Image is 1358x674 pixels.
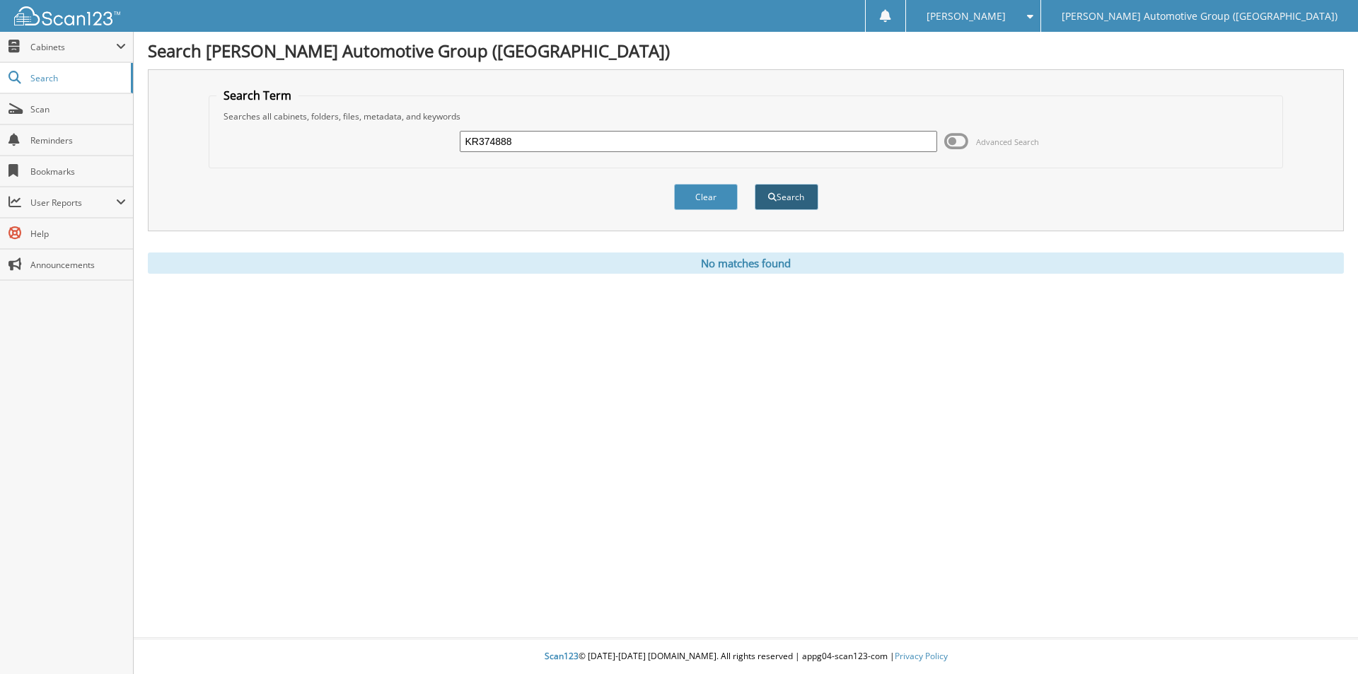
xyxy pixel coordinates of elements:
[545,650,579,662] span: Scan123
[30,72,124,84] span: Search
[30,197,116,209] span: User Reports
[30,134,126,146] span: Reminders
[148,252,1344,274] div: No matches found
[1287,606,1358,674] iframe: Chat Widget
[30,165,126,178] span: Bookmarks
[30,259,126,271] span: Announcements
[30,103,126,115] span: Scan
[30,41,116,53] span: Cabinets
[134,639,1358,674] div: © [DATE]-[DATE] [DOMAIN_NAME]. All rights reserved | appg04-scan123-com |
[216,88,298,103] legend: Search Term
[895,650,948,662] a: Privacy Policy
[148,39,1344,62] h1: Search [PERSON_NAME] Automotive Group ([GEOGRAPHIC_DATA])
[216,110,1276,122] div: Searches all cabinets, folders, files, metadata, and keywords
[674,184,738,210] button: Clear
[30,228,126,240] span: Help
[976,136,1039,147] span: Advanced Search
[1062,12,1337,21] span: [PERSON_NAME] Automotive Group ([GEOGRAPHIC_DATA])
[927,12,1006,21] span: [PERSON_NAME]
[755,184,818,210] button: Search
[14,6,120,25] img: scan123-logo-white.svg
